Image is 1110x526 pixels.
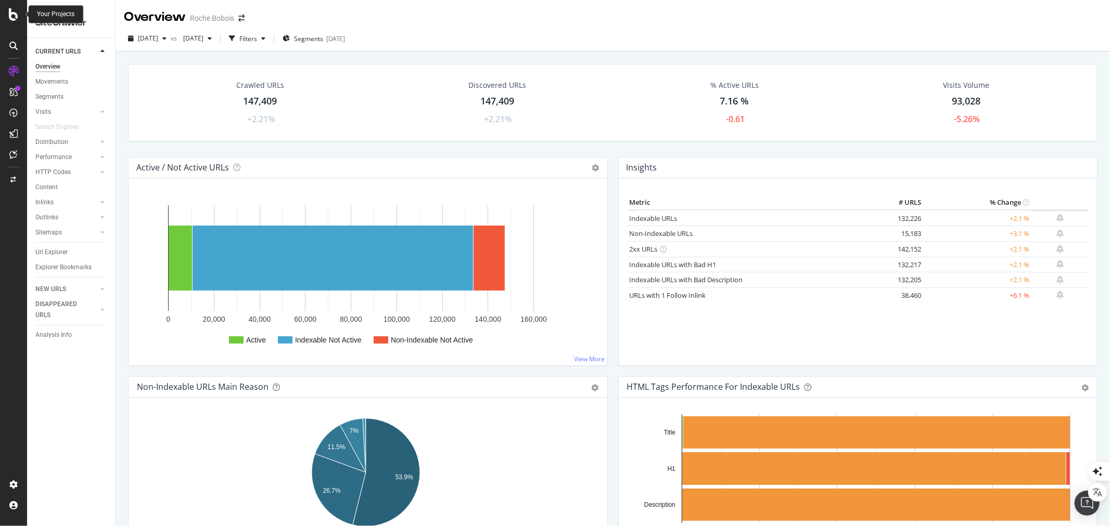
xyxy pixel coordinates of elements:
[429,315,456,323] text: 120,000
[592,164,599,172] i: Options
[924,242,1032,257] td: +2.1 %
[630,229,693,238] a: Non-Indexable URLs
[225,30,270,47] button: Filters
[239,34,257,43] div: Filters
[278,30,349,47] button: Segments[DATE]
[924,272,1032,288] td: +2.1 %
[881,287,924,303] td: 38,460
[480,95,514,108] div: 147,409
[924,210,1032,226] td: +2.1 %
[35,182,108,193] a: Content
[35,284,97,295] a: NEW URLS
[35,122,79,133] div: Search Engines
[35,212,97,223] a: Outlinks
[627,195,881,211] th: Metric
[644,501,675,508] text: Description
[35,167,97,178] a: HTTP Codes
[1057,229,1064,238] div: bell-plus
[627,382,800,392] div: HTML Tags Performance for Indexable URLs
[391,336,473,344] text: Non-Indexable Not Active
[236,80,284,90] div: Crawled URLs
[326,34,345,43] div: [DATE]
[881,272,924,288] td: 132,205
[484,113,513,125] div: +2.21%
[327,443,345,451] text: 11.5%
[35,299,88,321] div: DISAPPEARED URLS
[630,275,743,284] a: Indexable URLs with Bad Description
[943,80,989,90] div: Visits Volume
[924,226,1032,242] td: +3.1 %
[881,257,924,272] td: 132,217
[35,247,108,258] a: Url Explorer
[1057,245,1064,253] div: bell-plus
[246,336,266,344] text: Active
[475,315,501,323] text: 140,000
[179,34,203,43] span: 2025 Jul. 21st
[924,287,1032,303] td: +6.1 %
[323,487,341,494] text: 26.7%
[294,315,316,323] text: 60,000
[295,336,362,344] text: Indexable Not Active
[710,80,759,90] div: % Active URLs
[35,61,108,72] a: Overview
[1075,491,1100,516] div: Open Intercom Messenger
[179,30,216,47] button: [DATE]
[954,113,980,125] div: -5.26%
[630,260,717,269] a: Indexable URLs with Bad H1
[35,46,81,57] div: CURRENT URLS
[881,210,924,226] td: 132,226
[35,262,108,273] a: Explorer Bookmarks
[136,161,229,175] h4: Active / Not Active URLs
[35,137,68,148] div: Distribution
[35,152,72,163] div: Performance
[35,91,63,102] div: Segments
[35,330,108,340] a: Analysis Info
[1057,275,1064,284] div: bell-plus
[664,429,675,436] text: Title
[35,122,89,133] a: Search Engines
[35,299,97,321] a: DISAPPEARED URLS
[395,474,413,481] text: 53.9%
[35,284,66,295] div: NEW URLS
[881,226,924,242] td: 15,183
[667,465,675,472] text: H1
[924,195,1032,211] th: % Change
[1057,214,1064,222] div: bell-plus
[35,227,62,238] div: Sitemaps
[881,242,924,257] td: 142,152
[249,315,271,323] text: 40,000
[35,137,97,148] a: Distribution
[35,152,97,163] a: Performance
[35,182,58,193] div: Content
[244,95,277,108] div: 147,409
[238,15,245,22] div: arrow-right-arrow-left
[137,195,594,357] svg: A chart.
[247,113,275,125] div: +2.21%
[468,80,526,90] div: Discovered URLs
[35,167,71,178] div: HTTP Codes
[35,107,97,117] a: Visits
[35,107,51,117] div: Visits
[726,113,745,125] div: -0.61
[35,197,54,208] div: Inlinks
[35,46,97,57] a: CURRENT URLS
[171,34,179,43] span: vs
[575,354,605,363] a: View More
[35,61,60,72] div: Overview
[35,330,72,340] div: Analysis Info
[881,195,924,211] th: # URLS
[35,76,108,87] a: Movements
[1057,260,1064,268] div: bell-plus
[630,214,678,223] a: Indexable URLs
[138,34,158,43] span: 2025 Sep. 1st
[35,91,108,102] a: Segments
[35,262,92,273] div: Explorer Bookmarks
[190,13,234,23] div: Roche Bobois
[137,382,269,392] div: Non-Indexable URLs Main Reason
[1057,291,1064,299] div: bell-plus
[592,384,599,391] div: gear
[124,8,186,26] div: Overview
[952,95,980,108] div: 93,028
[630,291,706,300] a: URLs with 1 Follow Inlink
[520,315,547,323] text: 160,000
